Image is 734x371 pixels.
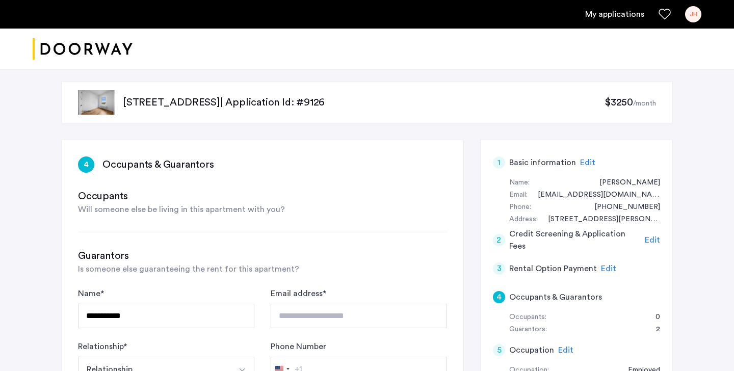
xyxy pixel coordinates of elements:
div: JH [685,6,701,22]
label: Phone Number [271,340,326,353]
span: Is someone else guaranteeing the rent for this apartment? [78,265,299,273]
span: Edit [645,236,660,244]
h5: Occupants & Guarantors [509,291,602,303]
label: Name * [78,287,104,300]
p: [STREET_ADDRESS] | Application Id: #9126 [123,95,605,110]
div: 5 [493,344,505,356]
h5: Basic information [509,156,576,169]
label: Relationship * [78,340,127,353]
div: 4 [78,156,94,173]
sub: /month [633,100,656,107]
div: Guarantors: [509,324,547,336]
div: Occupants: [509,311,546,324]
h3: Occupants [78,189,447,203]
span: Edit [580,158,595,167]
span: Edit [558,346,573,354]
div: 193 Cooper Avenue [538,214,660,226]
span: $3250 [605,97,633,108]
img: apartment [78,90,115,115]
a: Favorites [659,8,671,20]
div: Jan Hoffman [589,177,660,189]
div: 1 [493,156,505,169]
div: 0 [645,311,660,324]
span: Edit [601,264,616,273]
label: Email address * [271,287,326,300]
h5: Credit Screening & Application Fees [509,228,641,252]
div: Email: [509,189,528,201]
h5: Occupation [509,344,554,356]
span: Will someone else be living in this apartment with you? [78,205,285,214]
div: Address: [509,214,538,226]
h5: Rental Option Payment [509,262,597,275]
h3: Occupants & Guarantors [102,157,214,172]
div: 3 [493,262,505,275]
div: 2 [493,234,505,246]
div: 2 [646,324,660,336]
div: jhoffman620@gmail.com [528,189,660,201]
a: My application [585,8,644,20]
div: Phone: [509,201,531,214]
div: 4 [493,291,505,303]
div: Name: [509,177,530,189]
div: +19732142494 [584,201,660,214]
img: logo [33,30,133,68]
a: Cazamio logo [33,30,133,68]
h3: Guarantors [78,249,447,263]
